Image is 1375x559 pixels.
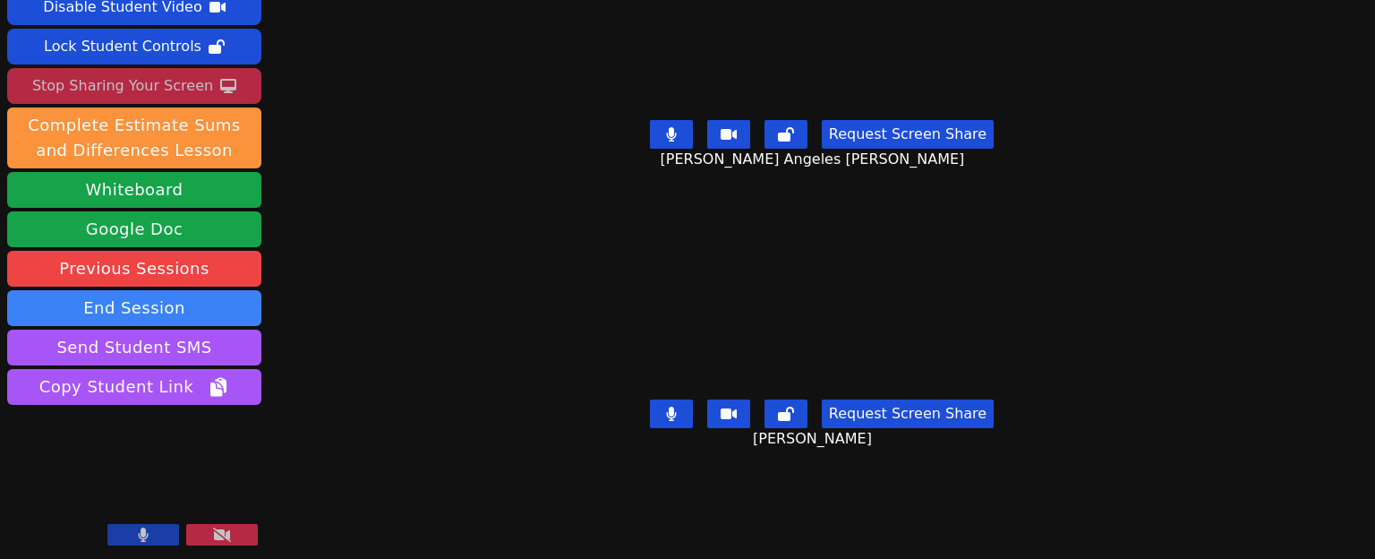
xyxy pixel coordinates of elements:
[661,149,969,170] span: [PERSON_NAME] Angeles [PERSON_NAME]
[7,290,261,326] button: End Session
[822,120,994,149] button: Request Screen Share
[7,29,261,64] button: Lock Student Controls
[44,32,201,61] div: Lock Student Controls
[7,369,261,405] button: Copy Student Link
[7,251,261,287] a: Previous Sessions
[7,211,261,247] a: Google Doc
[753,428,876,450] span: [PERSON_NAME]
[822,400,994,428] button: Request Screen Share
[7,107,261,168] button: Complete Estimate Sums and Differences Lesson
[7,172,261,208] button: Whiteboard
[32,72,213,100] div: Stop Sharing Your Screen
[7,330,261,365] button: Send Student SMS
[7,68,261,104] button: Stop Sharing Your Screen
[39,374,229,400] span: Copy Student Link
